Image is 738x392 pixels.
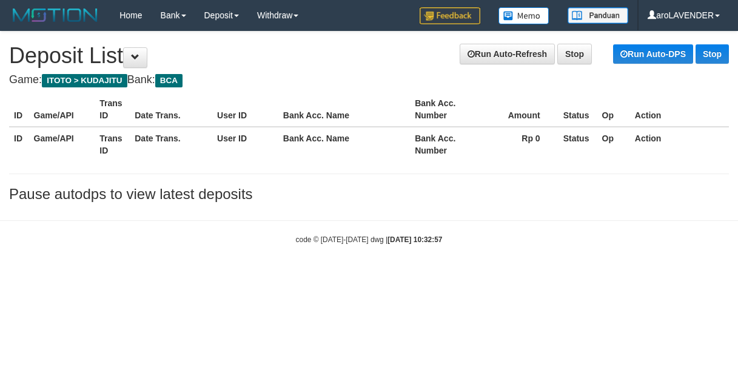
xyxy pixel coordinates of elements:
[155,74,183,87] span: BCA
[597,92,630,127] th: Op
[630,127,729,161] th: Action
[29,127,95,161] th: Game/API
[9,127,29,161] th: ID
[95,127,130,161] th: Trans ID
[212,92,278,127] th: User ID
[9,6,101,24] img: MOTION_logo.png
[492,92,559,127] th: Amount
[278,92,410,127] th: Bank Acc. Name
[420,7,480,24] img: Feedback.jpg
[696,44,729,64] a: Stop
[387,235,442,244] strong: [DATE] 10:32:57
[410,127,492,161] th: Bank Acc. Number
[9,44,729,68] h1: Deposit List
[613,44,693,64] a: Run Auto-DPS
[410,92,492,127] th: Bank Acc. Number
[278,127,410,161] th: Bank Acc. Name
[212,127,278,161] th: User ID
[568,7,628,24] img: panduan.png
[29,92,95,127] th: Game/API
[460,44,555,64] a: Run Auto-Refresh
[492,127,559,161] th: Rp 0
[9,186,729,202] h3: Pause autodps to view latest deposits
[498,7,549,24] img: Button%20Memo.svg
[630,92,729,127] th: Action
[9,92,29,127] th: ID
[9,74,729,86] h4: Game: Bank:
[597,127,630,161] th: Op
[42,74,127,87] span: ITOTO > KUDAJITU
[95,92,130,127] th: Trans ID
[559,127,597,161] th: Status
[559,92,597,127] th: Status
[130,92,212,127] th: Date Trans.
[296,235,443,244] small: code © [DATE]-[DATE] dwg |
[130,127,212,161] th: Date Trans.
[557,44,592,64] a: Stop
